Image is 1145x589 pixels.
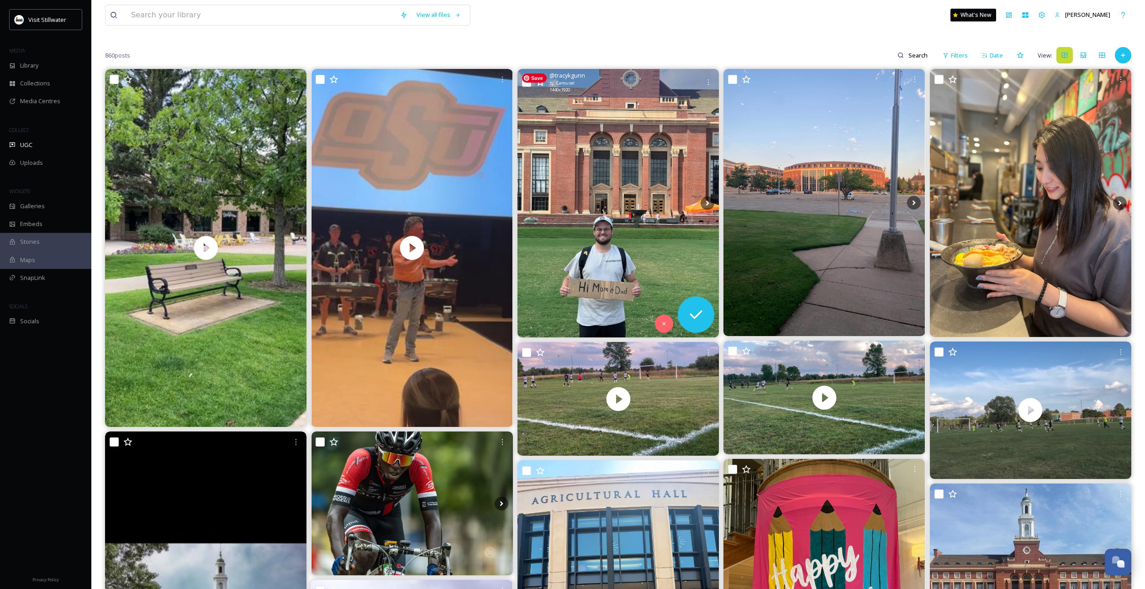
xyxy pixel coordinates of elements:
span: 860 posts [105,51,130,60]
span: [PERSON_NAME] [1065,11,1110,19]
video: #goalie #keeper #goalkeeper #osu 2025.08.23 vs Ottawa internationals [930,342,1131,479]
span: View: [1038,51,1052,60]
span: Uploads [20,158,43,167]
video: 🚨 Big News 🚨 The University of Wyoming is teaming up with the Buffalo Bills as the official home ... [105,69,306,427]
a: Privacy Policy [32,573,59,584]
span: MEDIA [9,47,25,54]
video: One. More. Week. 🏈 #okstate #drumline #gopokes #cowboyfootball #coachgundy [311,69,513,427]
img: Beautiful morning in Stillwater. GO POKES!! #okstate #gopokes #oklahomastateuniversity #fergusonc... [723,69,925,336]
input: Search [904,46,934,64]
video: #goalie #keeper #goalkeeper #osu 2025.08.23 vs Ottawa internationals [723,341,925,454]
span: Save [522,74,547,83]
a: [PERSON_NAME] [1050,6,1115,24]
span: Visit Stillwater [28,16,66,24]
span: SOCIALS [9,303,27,310]
span: SnapLink [20,273,45,282]
span: COLLECT [9,126,29,133]
img: thumbnail [105,69,306,427]
video: #goalie #keeper #goalkeeper #osu 2025.08.23 vs Ottawa internationals [517,342,719,456]
span: Library [20,61,38,70]
span: Privacy Policy [32,577,59,583]
span: UGC [20,141,32,149]
a: View all files [412,6,465,24]
span: 1440 x 1920 [549,87,570,93]
span: Galleries [20,202,45,210]
span: Socials [20,317,39,326]
span: Filters [951,51,968,60]
span: Maps [20,256,35,264]
input: Search your library [127,5,396,25]
button: Open Chat [1105,549,1131,575]
span: Date [990,51,1003,60]
span: Carousel [556,80,575,86]
img: Back to school for this guy! #okstate #badgerintern #landlord [517,69,719,337]
span: Embeds [20,220,42,228]
span: Stories [20,237,40,246]
img: thumbnail [723,341,925,454]
a: What's New [950,9,996,21]
span: @ tracykgunn [549,71,585,80]
span: Media Centres [20,97,60,105]
img: thumbnail [311,69,513,427]
span: Collections [20,79,50,88]
span: WIDGETS [9,188,30,195]
img: Behind every iconic sports image is a photographer who believed in that moment. dukufestivaloffic... [311,431,513,575]
img: IrSNqUGn_400x400.jpg [15,15,24,24]
img: thumbnail [930,342,1131,479]
img: 大須『Noodle Atelier 有象無象』🍜 CBCラジオ『大前りょうすけのちょいバズ！』で アシスタントを務めているんですが、 大前さん（41歳）が21時に 特盛×2杯食べたという… なん... [930,69,1131,337]
img: thumbnail [517,342,719,456]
